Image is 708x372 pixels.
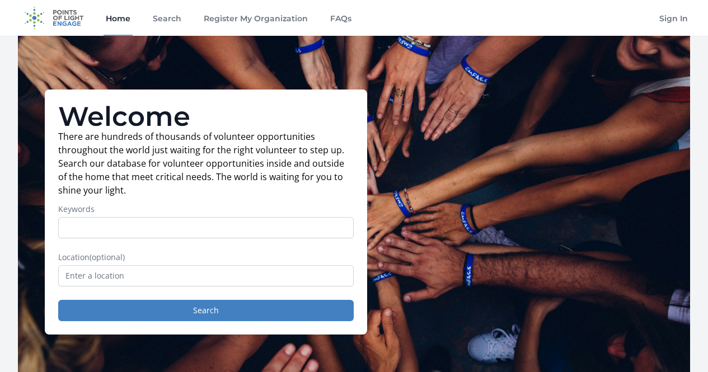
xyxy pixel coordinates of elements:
h1: Welcome [58,103,354,130]
label: Location [58,252,354,263]
p: There are hundreds of thousands of volunteer opportunities throughout the world just waiting for ... [58,130,354,197]
span: (optional) [90,252,125,262]
button: Search [58,300,354,321]
input: Enter a location [58,265,354,286]
label: Keywords [58,204,354,215]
